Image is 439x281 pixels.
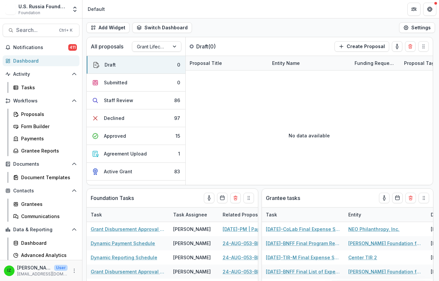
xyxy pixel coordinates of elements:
div: U.S. Russia Foundation [18,3,68,10]
a: Advanced Analytics [11,250,79,261]
div: Task Assignee [169,211,211,218]
div: Document Templates [21,174,74,181]
div: Communications [21,213,74,220]
div: Task [262,208,344,222]
a: Form Builder [11,121,79,132]
button: Drag [419,193,429,203]
div: Task Assignee [169,208,219,222]
button: Open Activity [3,69,79,79]
a: 24-AUG-053-BRN | Graduate Research Cooperation Project 2.0 [223,240,297,247]
a: Tasks [11,82,79,93]
button: Drag [418,41,429,52]
div: Dashboard [21,239,74,246]
div: 1 [178,150,180,157]
div: [PERSON_NAME] [173,226,211,233]
div: Declined [104,115,124,122]
button: toggle-assigned-to-me [379,193,390,203]
div: Related Proposal [219,208,301,222]
div: Submitted [104,79,127,86]
div: [PERSON_NAME] [173,240,211,247]
button: Staff Review86 [87,92,185,109]
div: Entity Name [268,56,351,70]
p: Grantee tasks [266,194,300,202]
a: Grant Disbursement Approval Form [91,226,165,233]
div: Active Grant [104,168,132,175]
button: Approved15 [87,127,185,145]
div: Agreement Upload [104,150,147,157]
a: [PERSON_NAME] Foundation for Freedom gGmbH [348,268,423,275]
p: User [54,265,68,271]
a: Payments [11,133,79,144]
div: Proposal Title [186,56,268,70]
div: Approved [104,132,126,139]
a: Dynamic Payment Schedule [91,240,155,247]
a: [PERSON_NAME] Foundation for Freedom gGmbH [348,240,423,247]
a: 24-AUG-053-BRN | Graduate Research Cooperation Project 2.0 [223,268,297,275]
button: Settings [399,22,435,33]
button: Add Widget [86,22,130,33]
p: [PERSON_NAME] [17,264,51,271]
div: Payments [21,135,74,142]
button: Declined97 [87,109,185,127]
div: 83 [174,168,180,175]
div: 86 [174,97,180,104]
p: No data available [289,132,330,139]
button: Delete card [405,41,416,52]
div: Tasks [21,84,74,91]
nav: breadcrumb [85,4,108,14]
div: Funding Requested [351,56,400,70]
button: toggle-assigned-to-me [392,41,402,52]
a: 24-AUG-053-BRN | Graduate Research Cooperation Project 2.0 [223,254,297,261]
a: Document Templates [11,172,79,183]
button: Submitted0 [87,74,185,92]
div: Task [262,211,281,218]
button: Draft0 [87,56,185,74]
a: Dashboard [3,55,79,66]
span: Workflows [13,98,69,104]
button: Notifications411 [3,42,79,53]
div: [PERSON_NAME] [173,268,211,275]
div: Draft [105,61,116,68]
a: Grantees [11,199,79,210]
div: Default [88,6,105,13]
div: Entity Name [268,60,304,67]
button: Active Grant83 [87,163,185,181]
div: 0 [177,79,180,86]
button: Get Help [423,3,436,16]
div: Entity [344,211,365,218]
span: Activity [13,71,69,77]
button: Delete card [405,193,416,203]
div: Form Builder [21,123,74,130]
button: Open Workflows [3,96,79,106]
div: 97 [174,115,180,122]
a: Grant Disbursement Approval Form [91,268,165,275]
a: [DATE]-CoLab Final Expense Summary [266,226,340,233]
span: Documents [13,161,69,167]
button: Calendar [217,193,228,203]
a: Communications [11,211,79,222]
a: Grantee Reports [11,145,79,156]
div: Entity [344,208,427,222]
p: Draft ( 0 ) [196,42,246,50]
button: More [70,267,78,275]
p: All proposals [91,42,123,50]
a: [DATE]-BNFF Final List of Expenses [266,268,340,275]
div: Igor Zevelev [7,268,11,273]
span: Notifications [13,45,68,50]
button: Partners [407,3,421,16]
button: Drag [243,193,254,203]
span: Data & Reporting [13,227,69,233]
button: Agreement Upload1 [87,145,185,163]
div: Ctrl + K [58,27,74,34]
span: 411 [68,44,77,51]
div: 0 [177,61,180,68]
a: NEO Philanthropy, Inc. [348,226,399,233]
button: Open Documents [3,159,79,169]
a: [DATE]-TIR-M Final Expense Summary [266,254,340,261]
button: toggle-assigned-to-me [204,193,214,203]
